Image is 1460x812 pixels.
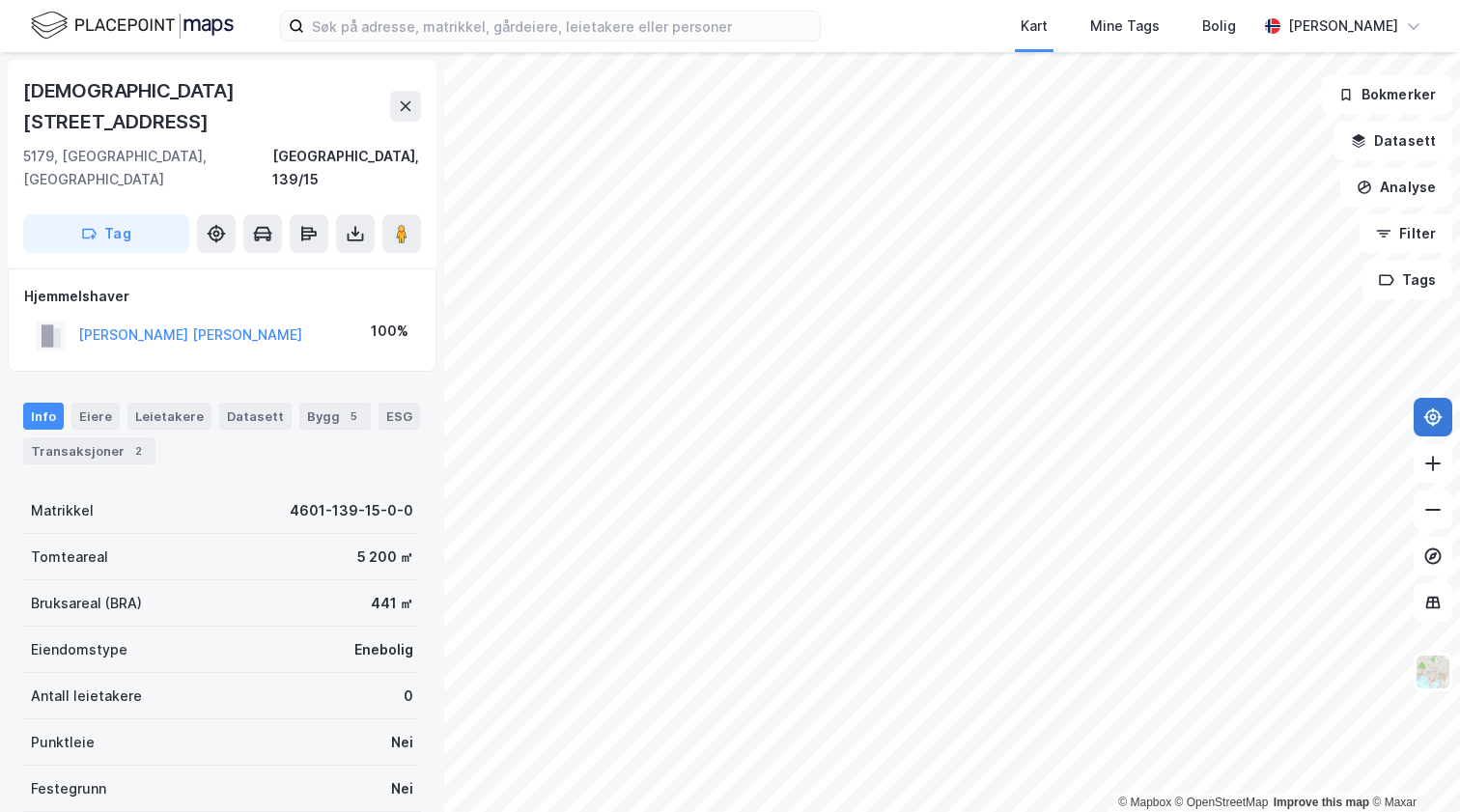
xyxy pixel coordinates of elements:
[219,403,292,430] div: Datasett
[1363,719,1460,812] iframe: Chat Widget
[371,320,408,343] div: 100%
[24,285,420,308] div: Hjemmelshaver
[23,145,272,191] div: 5179, [GEOGRAPHIC_DATA], [GEOGRAPHIC_DATA]
[1090,14,1160,38] div: Mine Tags
[391,731,413,754] div: Nei
[31,777,106,800] div: Festegrunn
[31,638,127,661] div: Eiendomstype
[354,638,413,661] div: Enebolig
[31,731,95,754] div: Punktleie
[31,592,142,615] div: Bruksareal (BRA)
[31,546,108,569] div: Tomteareal
[371,592,413,615] div: 441 ㎡
[1340,168,1452,207] button: Analyse
[404,685,413,708] div: 0
[272,145,421,191] div: [GEOGRAPHIC_DATA], 139/15
[128,441,148,461] div: 2
[23,437,155,464] div: Transaksjoner
[290,499,413,522] div: 4601-139-15-0-0
[1021,14,1048,38] div: Kart
[31,685,142,708] div: Antall leietakere
[1415,654,1451,690] img: Z
[299,403,371,430] div: Bygg
[1362,261,1452,299] button: Tags
[71,403,120,430] div: Eiere
[1288,14,1398,38] div: [PERSON_NAME]
[1202,14,1236,38] div: Bolig
[31,499,94,522] div: Matrikkel
[391,777,413,800] div: Nei
[1175,796,1269,809] a: OpenStreetMap
[1360,214,1452,253] button: Filter
[1118,796,1171,809] a: Mapbox
[344,406,363,426] div: 5
[1274,796,1369,809] a: Improve this map
[304,12,820,41] input: Søk på adresse, matrikkel, gårdeiere, leietakere eller personer
[31,9,234,42] img: logo.f888ab2527a4732fd821a326f86c7f29.svg
[127,403,211,430] div: Leietakere
[23,75,390,137] div: [DEMOGRAPHIC_DATA][STREET_ADDRESS]
[23,403,64,430] div: Info
[1322,75,1452,114] button: Bokmerker
[357,546,413,569] div: 5 200 ㎡
[1334,122,1452,160] button: Datasett
[23,214,189,253] button: Tag
[379,403,420,430] div: ESG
